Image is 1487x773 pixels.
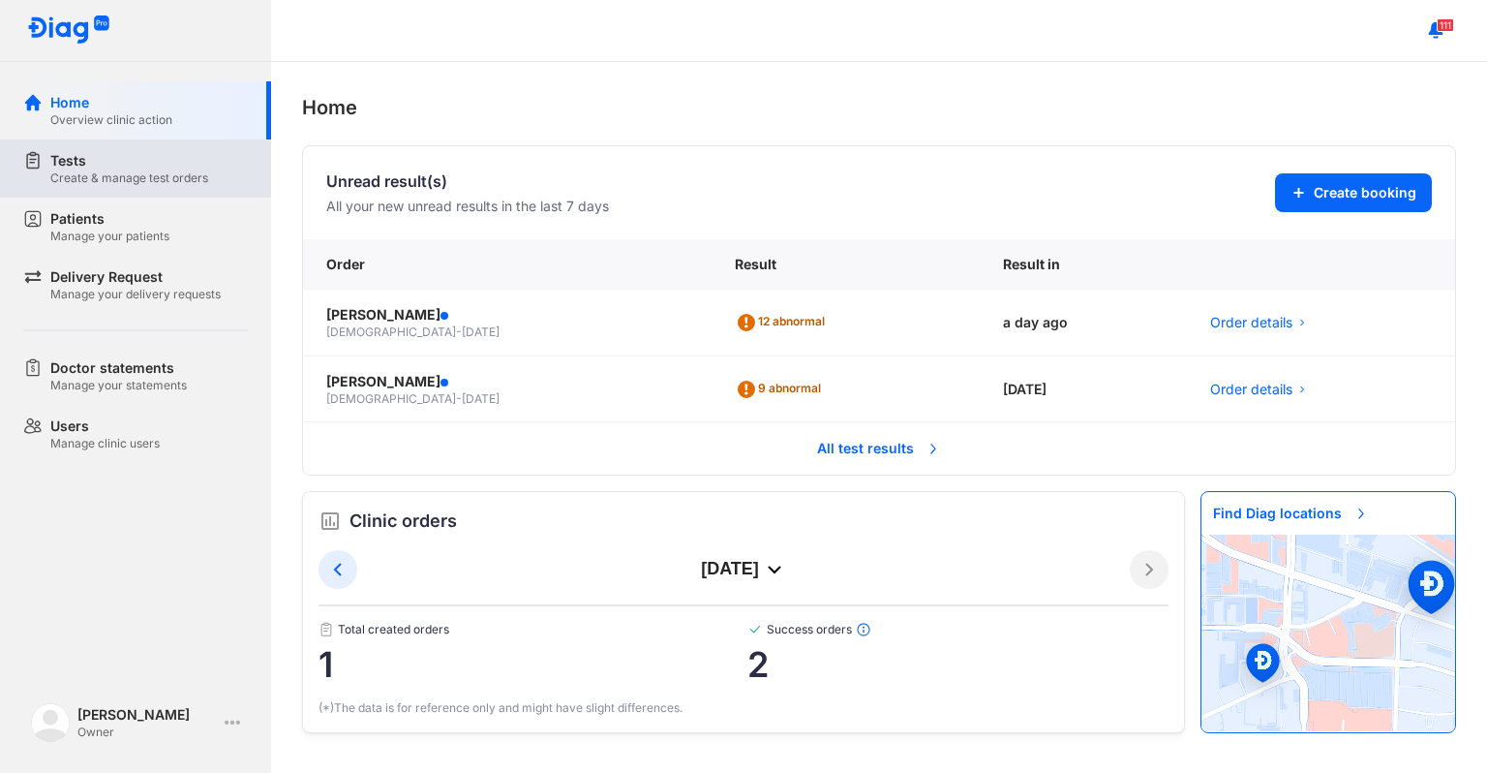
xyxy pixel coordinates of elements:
[1275,173,1432,212] button: Create booking
[27,15,110,46] img: logo
[302,93,1456,122] div: Home
[856,622,871,637] img: info.7e716105.svg
[50,209,169,229] div: Patients
[747,622,763,637] img: checked-green.01cc79e0.svg
[319,699,1168,717] div: (*)The data is for reference only and might have slight differences.
[319,510,342,533] img: order.5a6da16c.svg
[50,229,169,244] div: Manage your patients
[319,645,747,684] span: 1
[326,305,688,325] div: [PERSON_NAME]
[980,290,1187,356] div: a day ago
[712,239,980,290] div: Result
[456,391,462,406] span: -
[326,170,609,193] div: Unread result(s)
[1437,18,1454,32] span: 111
[50,267,221,287] div: Delivery Request
[50,170,208,186] div: Create & manage test orders
[980,356,1187,423] div: [DATE]
[50,417,160,436] div: Users
[1201,492,1381,535] span: Find Diag locations
[747,622,1169,637] span: Success orders
[1314,183,1416,202] span: Create booking
[50,93,172,112] div: Home
[50,378,187,393] div: Manage your statements
[31,703,70,742] img: logo
[805,427,953,470] span: All test results
[77,705,217,725] div: [PERSON_NAME]
[326,325,456,339] span: [DEMOGRAPHIC_DATA]
[349,508,457,535] span: Clinic orders
[735,307,833,338] div: 12 abnormal
[50,112,172,128] div: Overview clinic action
[50,151,208,170] div: Tests
[1210,313,1292,332] span: Order details
[77,725,217,740] div: Owner
[50,436,160,451] div: Manage clinic users
[50,358,187,378] div: Doctor statements
[456,325,462,339] span: -
[319,622,334,637] img: document.50c4cfd0.svg
[747,645,1169,684] span: 2
[326,372,688,391] div: [PERSON_NAME]
[326,197,609,216] div: All your new unread results in the last 7 days
[357,558,1130,581] div: [DATE]
[319,622,747,637] span: Total created orders
[462,325,500,339] span: [DATE]
[462,391,500,406] span: [DATE]
[735,374,829,405] div: 9 abnormal
[50,287,221,302] div: Manage your delivery requests
[980,239,1187,290] div: Result in
[1210,380,1292,399] span: Order details
[303,239,712,290] div: Order
[326,391,456,406] span: [DEMOGRAPHIC_DATA]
